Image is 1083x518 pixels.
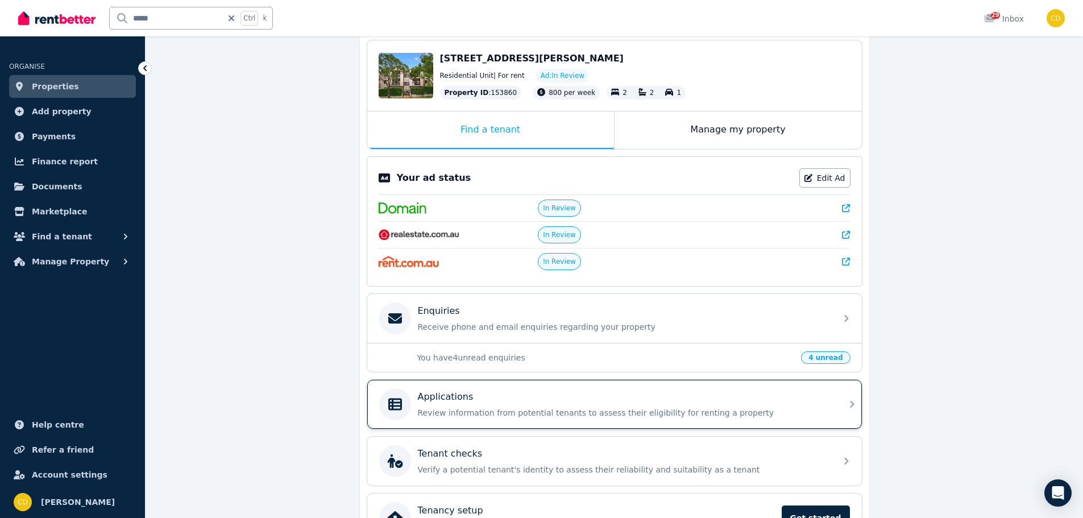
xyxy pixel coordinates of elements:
[9,250,136,273] button: Manage Property
[397,171,471,185] p: Your ad status
[32,255,109,268] span: Manage Property
[14,493,32,511] img: Chris Dimitropoulos
[379,229,460,241] img: RealEstate.com.au
[418,390,474,404] p: Applications
[541,71,584,80] span: Ad: In Review
[991,12,1000,19] span: 29
[615,111,862,149] div: Manage my property
[417,352,795,363] p: You have 4 unread enquiries
[9,63,45,71] span: ORGANISE
[32,443,94,457] span: Refer a friend
[418,304,460,318] p: Enquiries
[9,125,136,148] a: Payments
[801,351,850,364] span: 4 unread
[379,256,439,267] img: Rent.com.au
[240,11,258,26] span: Ctrl
[32,155,98,168] span: Finance report
[440,86,522,100] div: : 153860
[650,89,654,97] span: 2
[32,80,79,93] span: Properties
[418,464,829,475] p: Verify a potential tenant's identity to assess their reliability and suitability as a tenant
[445,88,489,97] span: Property ID
[32,130,76,143] span: Payments
[32,230,92,243] span: Find a tenant
[543,230,576,239] span: In Review
[418,504,483,517] p: Tenancy setup
[984,13,1024,24] div: Inbox
[623,89,627,97] span: 2
[41,495,115,509] span: [PERSON_NAME]
[1047,9,1065,27] img: Chris Dimitropoulos
[9,175,136,198] a: Documents
[367,111,614,149] div: Find a tenant
[32,105,92,118] span: Add property
[549,89,595,97] span: 800 per week
[543,204,576,213] span: In Review
[367,380,862,429] a: ApplicationsReview information from potential tenants to assess their eligibility for renting a p...
[379,202,426,214] img: Domain.com.au
[543,257,576,266] span: In Review
[440,53,624,64] span: [STREET_ADDRESS][PERSON_NAME]
[32,180,82,193] span: Documents
[9,438,136,461] a: Refer a friend
[9,413,136,436] a: Help centre
[263,14,267,23] span: k
[9,200,136,223] a: Marketplace
[18,10,96,27] img: RentBetter
[367,437,862,486] a: Tenant checksVerify a potential tenant's identity to assess their reliability and suitability as ...
[367,294,862,343] a: EnquiriesReceive phone and email enquiries regarding your property
[9,100,136,123] a: Add property
[1044,479,1072,507] div: Open Intercom Messenger
[32,468,107,482] span: Account settings
[9,463,136,486] a: Account settings
[418,321,829,333] p: Receive phone and email enquiries regarding your property
[418,447,483,461] p: Tenant checks
[9,75,136,98] a: Properties
[9,225,136,248] button: Find a tenant
[32,205,87,218] span: Marketplace
[677,89,681,97] span: 1
[440,71,525,80] span: Residential Unit | For rent
[32,418,84,432] span: Help centre
[9,150,136,173] a: Finance report
[418,407,829,418] p: Review information from potential tenants to assess their eligibility for renting a property
[799,168,850,188] a: Edit Ad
